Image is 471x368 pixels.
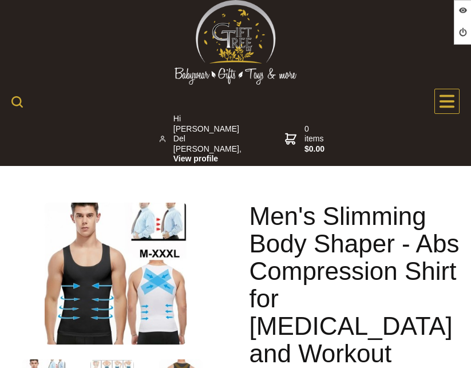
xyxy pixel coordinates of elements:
[304,124,327,155] span: 0 items
[173,114,248,164] span: Hi [PERSON_NAME] Del [PERSON_NAME],
[150,68,322,85] img: Babywear - Gifts - Toys & more
[11,96,23,108] img: product search
[45,203,187,345] img: Men's Slimming Body Shaper - Abs Compression Shirt for Gynecomastia and Workout
[250,203,462,367] h1: Men's Slimming Body Shaper - Abs Compression Shirt for [MEDICAL_DATA] and Workout
[160,114,248,164] a: Hi [PERSON_NAME] Del [PERSON_NAME],View profile
[173,154,248,164] strong: View profile
[304,144,327,155] strong: $0.00
[285,114,327,164] a: 0 items$0.00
